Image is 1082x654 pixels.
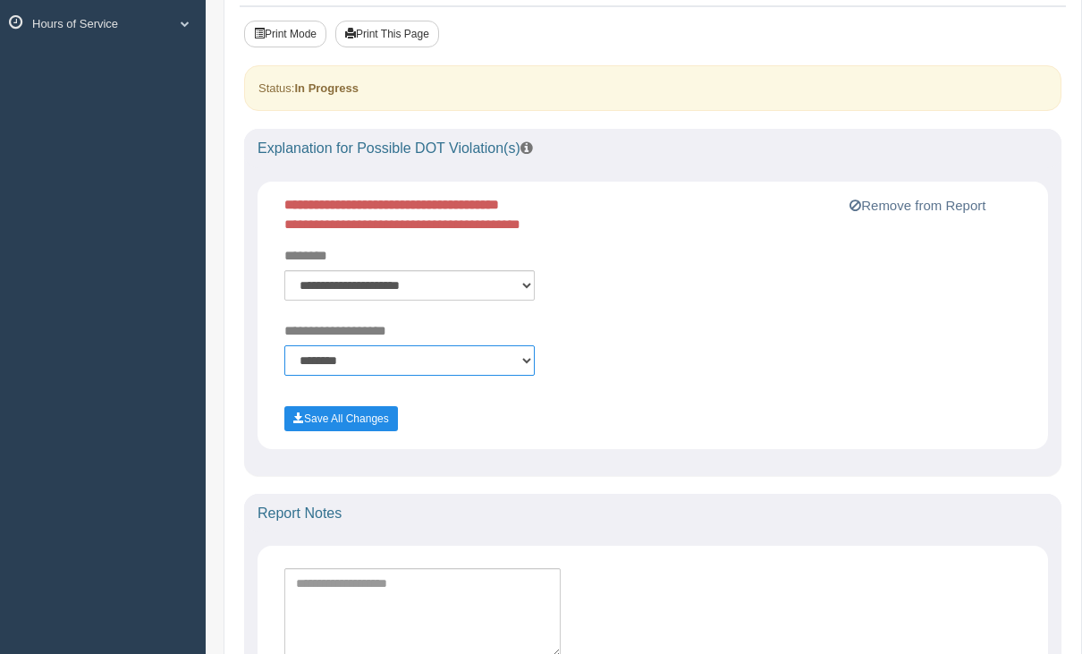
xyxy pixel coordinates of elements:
[844,195,991,217] button: Remove from Report
[335,21,439,47] button: Print This Page
[244,129,1061,168] div: Explanation for Possible DOT Violation(s)
[244,65,1061,111] div: Status:
[244,21,326,47] button: Print Mode
[244,494,1061,533] div: Report Notes
[284,406,398,431] button: Save
[294,81,359,95] strong: In Progress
